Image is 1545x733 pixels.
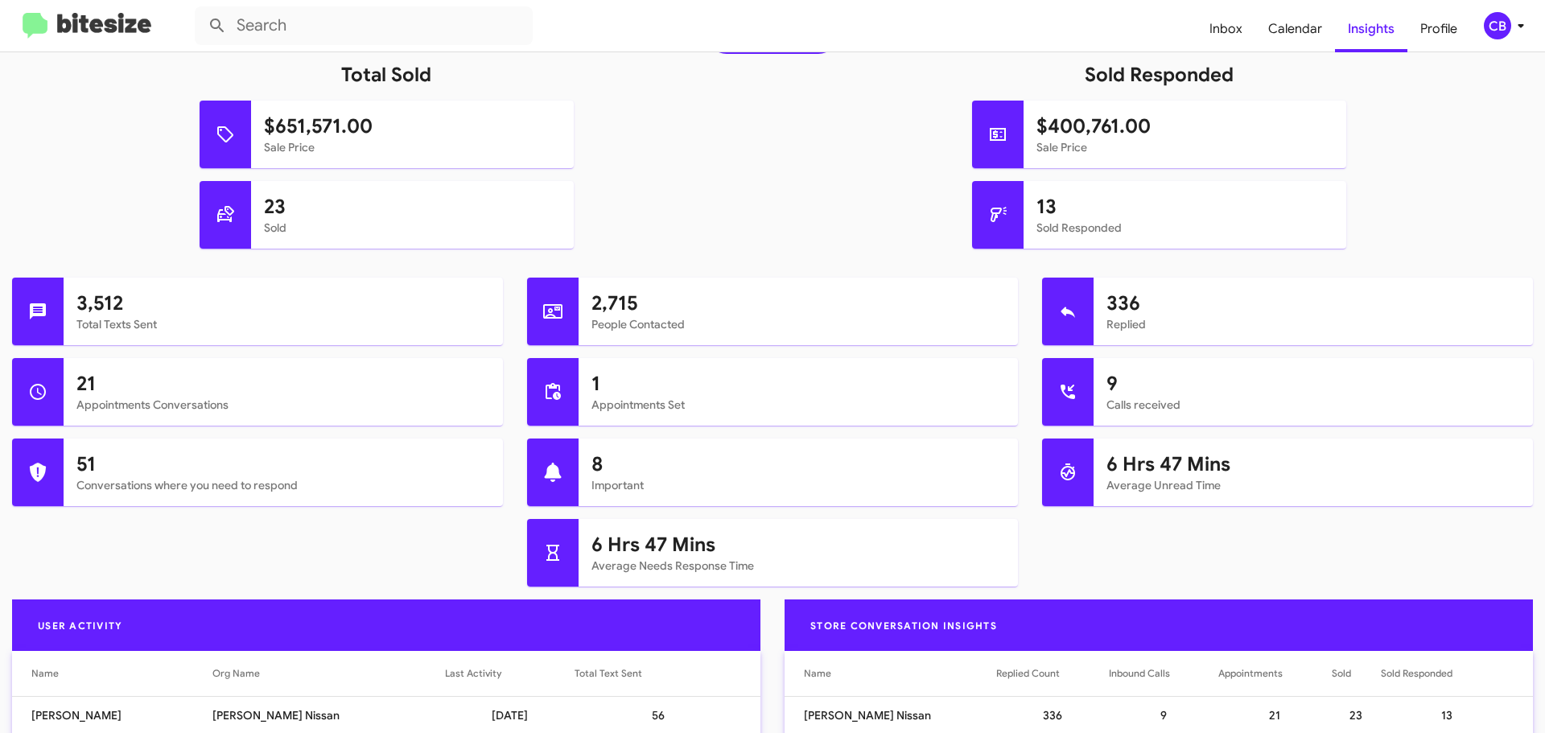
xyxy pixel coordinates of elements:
[264,113,561,139] h1: $651,571.00
[76,477,490,493] mat-card-subtitle: Conversations where you need to respond
[1197,6,1255,52] a: Inbox
[76,316,490,332] mat-card-subtitle: Total Texts Sent
[1036,194,1333,220] h1: 13
[25,620,135,632] span: User Activity
[445,665,501,682] div: Last Activity
[1106,397,1520,413] mat-card-subtitle: Calls received
[591,290,1005,316] h1: 2,715
[1484,12,1511,39] div: CB
[212,665,445,682] div: Org Name
[772,62,1545,88] h1: Sold Responded
[575,665,642,682] div: Total Text Sent
[591,316,1005,332] mat-card-subtitle: People Contacted
[1106,316,1520,332] mat-card-subtitle: Replied
[1109,665,1170,682] div: Inbound Calls
[76,451,490,477] h1: 51
[1106,451,1520,477] h1: 6 Hrs 47 Mins
[1407,6,1470,52] a: Profile
[1218,665,1333,682] div: Appointments
[1381,665,1452,682] div: Sold Responded
[1470,12,1527,39] button: CB
[804,665,996,682] div: Name
[1335,6,1407,52] a: Insights
[591,477,1005,493] mat-card-subtitle: Important
[76,397,490,413] mat-card-subtitle: Appointments Conversations
[996,665,1060,682] div: Replied Count
[1106,371,1520,397] h1: 9
[195,6,533,45] input: Search
[1036,220,1333,236] mat-card-subtitle: Sold Responded
[804,665,831,682] div: Name
[591,451,1005,477] h1: 8
[591,371,1005,397] h1: 1
[591,532,1005,558] h1: 6 Hrs 47 Mins
[1332,665,1351,682] div: Sold
[1036,139,1333,155] mat-card-subtitle: Sale Price
[1381,665,1514,682] div: Sold Responded
[264,220,561,236] mat-card-subtitle: Sold
[591,397,1005,413] mat-card-subtitle: Appointments Set
[76,290,490,316] h1: 3,512
[797,620,1010,632] span: Store Conversation Insights
[264,139,561,155] mat-card-subtitle: Sale Price
[575,665,741,682] div: Total Text Sent
[264,194,561,220] h1: 23
[996,665,1109,682] div: Replied Count
[1036,113,1333,139] h1: $400,761.00
[1332,665,1381,682] div: Sold
[212,665,260,682] div: Org Name
[1255,6,1335,52] a: Calendar
[1218,665,1283,682] div: Appointments
[591,558,1005,574] mat-card-subtitle: Average Needs Response Time
[1106,477,1520,493] mat-card-subtitle: Average Unread Time
[445,665,575,682] div: Last Activity
[31,665,212,682] div: Name
[1109,665,1218,682] div: Inbound Calls
[76,371,490,397] h1: 21
[1106,290,1520,316] h1: 336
